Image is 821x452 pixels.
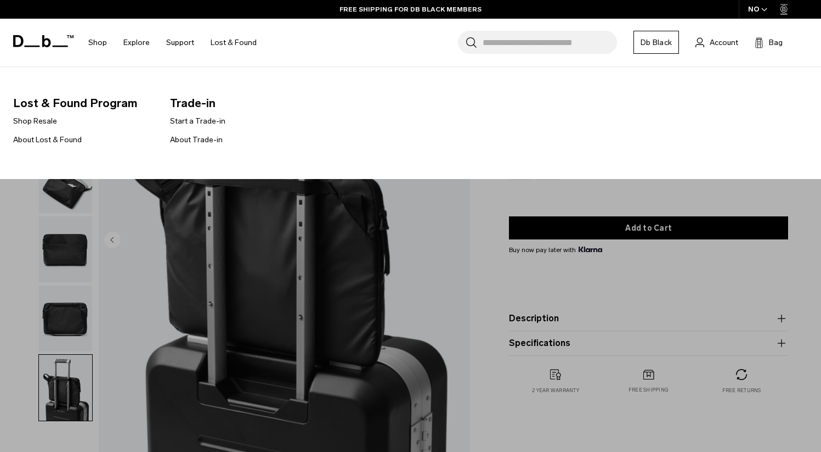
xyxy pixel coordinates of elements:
a: Lost & Found [211,23,257,62]
a: Account [695,36,738,49]
a: Shop [88,23,107,62]
a: Shop Resale [13,115,57,127]
a: Db Black [633,31,679,54]
a: FREE SHIPPING FOR DB BLACK MEMBERS [339,4,482,14]
span: Trade-in [170,94,309,112]
a: About Lost & Found [13,134,82,146]
a: About Trade-in [170,134,223,146]
span: Account [710,37,738,48]
span: Lost & Found Program [13,94,152,112]
a: Explore [123,23,150,62]
nav: Main Navigation [80,19,265,66]
a: Support [166,23,194,62]
span: Bag [769,37,783,48]
button: Bag [755,36,783,49]
a: Start a Trade-in [170,115,225,127]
